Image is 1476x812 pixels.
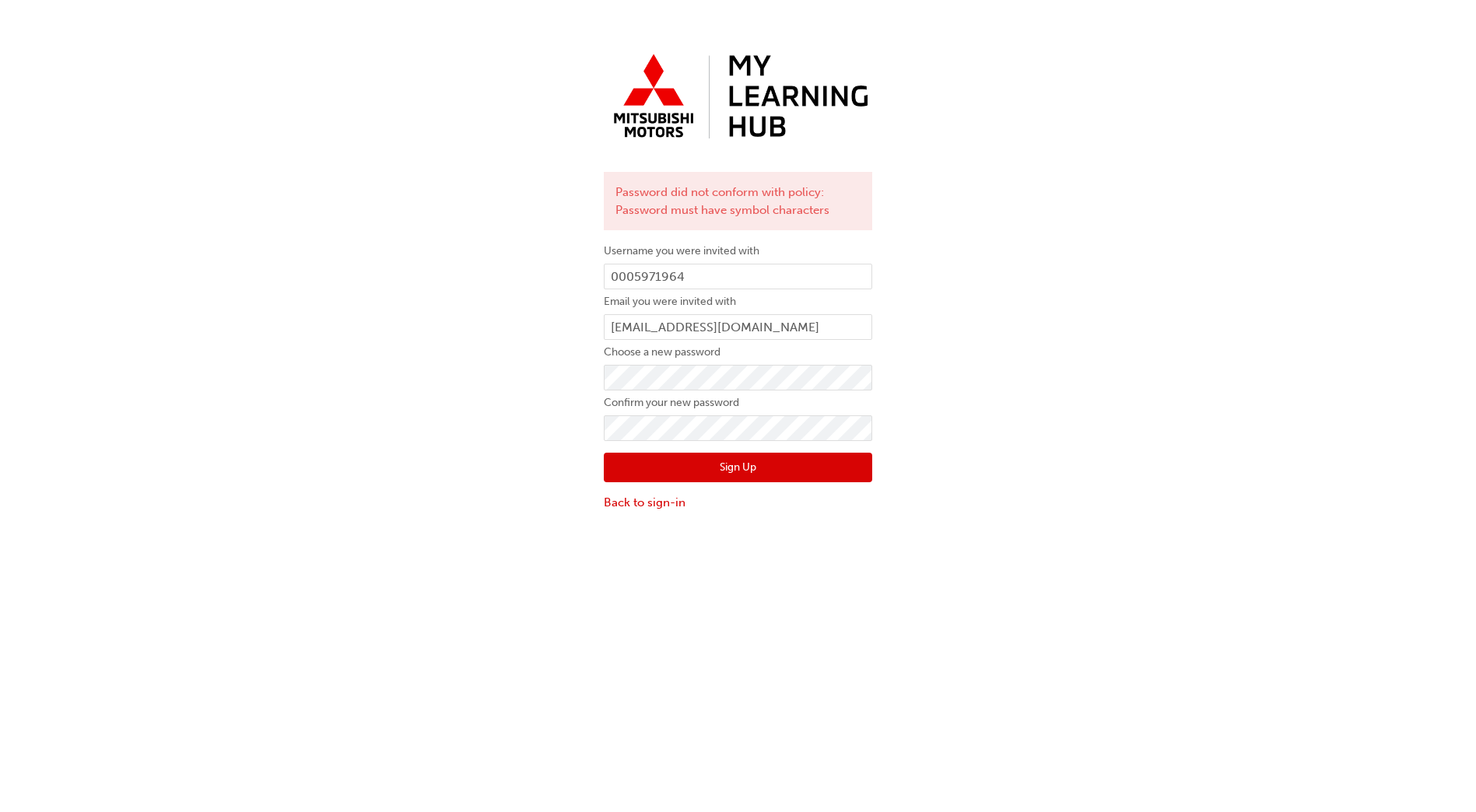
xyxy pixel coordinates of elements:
label: Confirm your new password [604,394,872,412]
a: Back to sign-in [604,494,872,512]
input: Username [604,264,872,290]
label: Choose a new password [604,343,872,362]
div: Password did not conform with policy: Password must have symbol characters [604,172,872,230]
label: Email you were invited with [604,292,872,311]
img: mmal [604,47,872,149]
label: Username you were invited with [604,242,872,261]
button: Sign Up [604,453,872,482]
